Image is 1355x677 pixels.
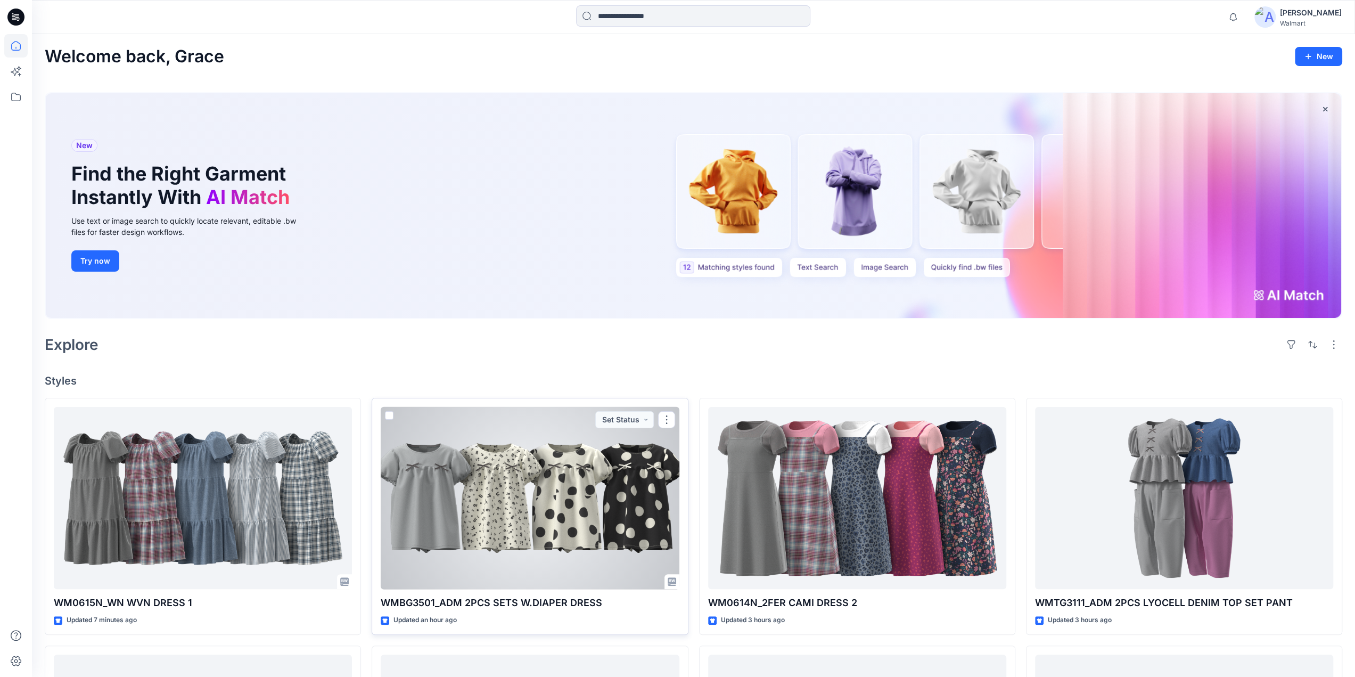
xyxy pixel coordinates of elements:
[1295,47,1342,66] button: New
[721,615,785,626] p: Updated 3 hours ago
[45,374,1342,387] h4: Styles
[45,47,224,67] h2: Welcome back, Grace
[381,407,679,590] a: WMBG3501_ADM 2PCS SETS W.DIAPER DRESS
[71,162,295,208] h1: Find the Right Garment Instantly With
[1035,407,1333,590] a: WMTG3111_ADM 2PCS LYOCELL DENIM TOP SET PANT
[1035,596,1333,610] p: WMTG3111_ADM 2PCS LYOCELL DENIM TOP SET PANT
[54,407,352,590] a: WM0615N_WN WVN DRESS 1
[393,615,457,626] p: Updated an hour ago
[54,596,352,610] p: WM0615N_WN WVN DRESS 1
[1254,6,1276,28] img: avatar
[45,336,98,353] h2: Explore
[206,185,290,209] span: AI Match
[1280,19,1342,27] div: Walmart
[71,215,311,238] div: Use text or image search to quickly locate relevant, editable .bw files for faster design workflows.
[76,139,93,152] span: New
[1280,6,1342,19] div: [PERSON_NAME]
[381,596,679,610] p: WMBG3501_ADM 2PCS SETS W.DIAPER DRESS
[708,596,1006,610] p: WM0614N_2FER CAMI DRESS 2
[67,615,137,626] p: Updated 7 minutes ago
[1048,615,1112,626] p: Updated 3 hours ago
[71,250,119,272] button: Try now
[708,407,1006,590] a: WM0614N_2FER CAMI DRESS 2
